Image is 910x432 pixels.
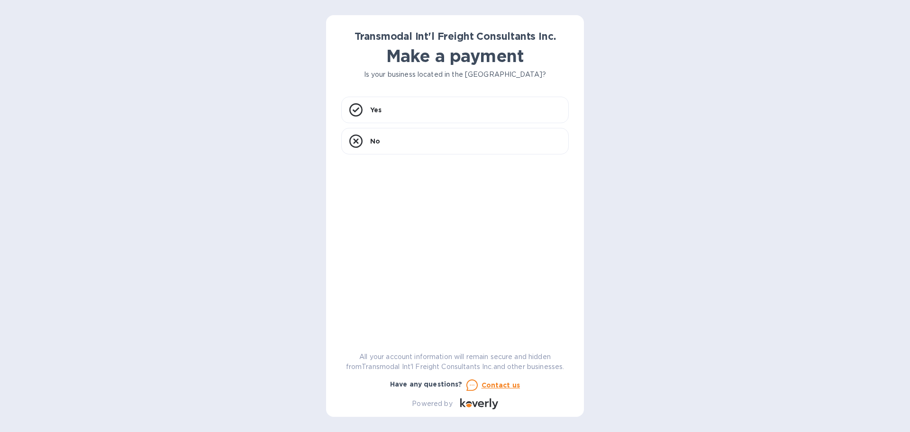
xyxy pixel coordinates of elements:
p: No [370,136,380,146]
h1: Make a payment [341,46,569,66]
p: All your account information will remain secure and hidden from Transmodal Int'l Freight Consulta... [341,352,569,372]
p: Yes [370,105,382,115]
p: Is your business located in the [GEOGRAPHIC_DATA]? [341,70,569,80]
u: Contact us [482,381,520,389]
p: Powered by [412,399,452,409]
b: Have any questions? [390,380,463,388]
b: Transmodal Int'l Freight Consultants Inc. [355,30,556,42]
